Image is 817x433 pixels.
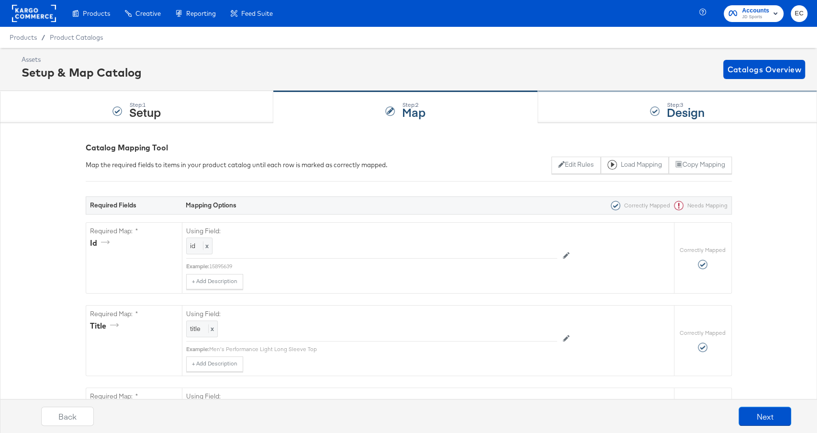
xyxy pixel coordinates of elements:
[190,324,201,333] span: title
[607,201,670,210] div: Correctly Mapped
[739,407,791,426] button: Next
[402,102,425,108] div: Step: 2
[667,104,705,120] strong: Design
[669,157,731,174] button: Copy Mapping
[186,10,216,17] span: Reporting
[22,64,142,80] div: Setup & Map Catalog
[22,55,142,64] div: Assets
[670,201,727,210] div: Needs Mapping
[190,241,195,250] span: id
[186,356,243,372] button: + Add Description
[727,63,801,76] span: Catalogs Overview
[135,10,161,17] span: Creative
[37,34,50,41] span: /
[723,60,805,79] button: Catalogs Overview
[680,329,726,337] label: Correctly Mapped
[83,10,110,17] span: Products
[186,274,243,289] button: + Add Description
[90,320,122,331] div: title
[667,102,705,108] div: Step: 3
[203,241,209,250] span: x
[186,227,557,236] label: Using Field:
[90,227,178,236] label: Required Map: *
[551,157,601,174] button: Edit Rules
[186,201,236,209] strong: Mapping Options
[742,13,769,21] span: JD Sports
[90,309,178,319] label: Required Map: *
[186,345,209,353] div: Example:
[86,142,732,153] div: Catalog Mapping Tool
[10,34,37,41] span: Products
[209,345,557,353] div: Men's Performance Light Long Sleeve Top
[402,104,425,120] strong: Map
[129,102,161,108] div: Step: 1
[50,34,103,41] a: Product Catalogs
[90,238,113,249] div: id
[724,5,783,22] button: AccountsJD Sports
[186,309,557,319] label: Using Field:
[208,324,214,333] span: x
[241,10,273,17] span: Feed Suite
[90,201,136,209] strong: Required Fields
[129,104,161,120] strong: Setup
[742,6,769,16] span: Accounts
[186,262,209,270] div: Example:
[791,5,807,22] button: EC
[795,8,804,19] span: EC
[209,262,557,270] div: 15895639
[601,157,669,174] button: Load Mapping
[41,407,94,426] button: Back
[680,246,726,254] label: Correctly Mapped
[86,160,387,170] div: Map the required fields to items in your product catalog until each row is marked as correctly ma...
